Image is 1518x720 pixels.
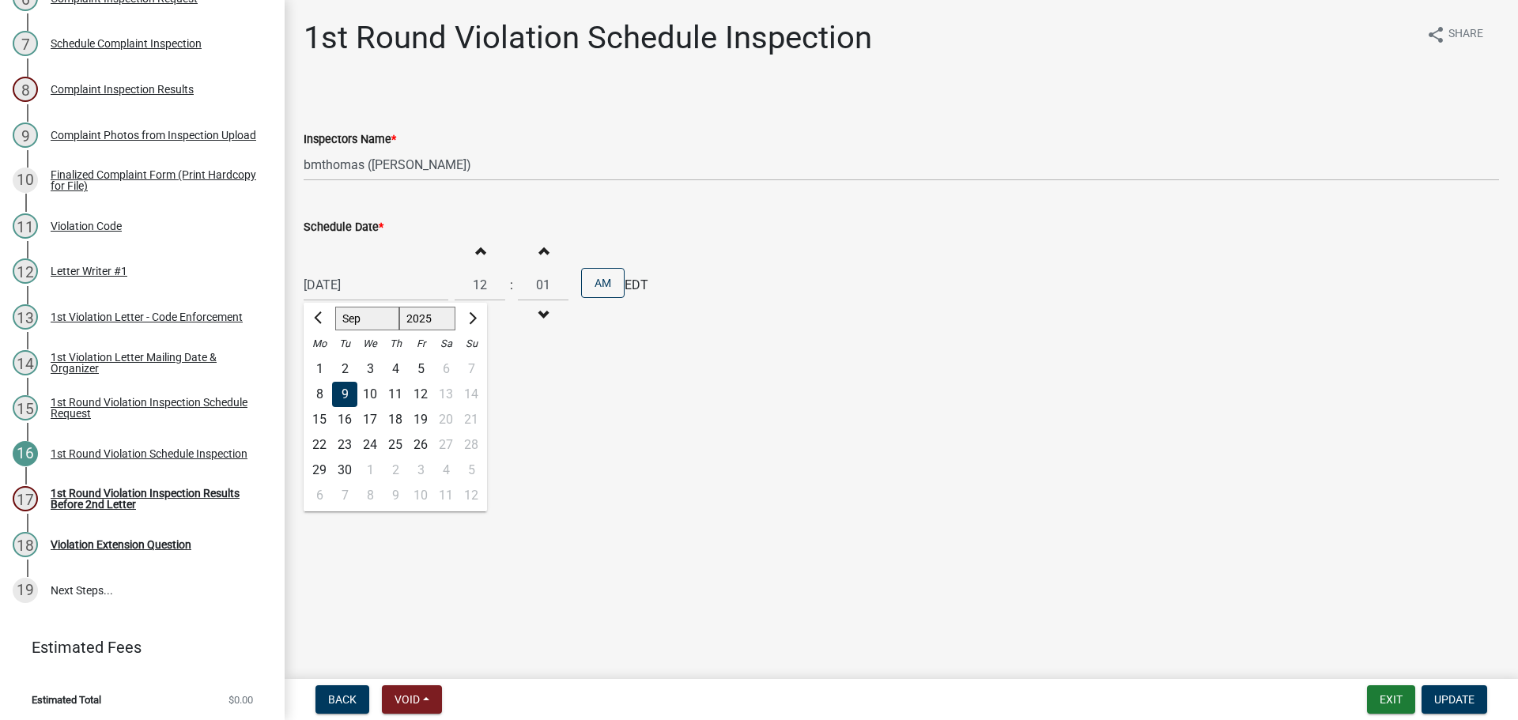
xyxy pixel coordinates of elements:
div: 12 [408,382,433,407]
div: 1st Violation Letter Mailing Date & Organizer [51,352,259,374]
div: 8 [307,382,332,407]
div: 1 [307,356,332,382]
div: Tuesday, September 2, 2025 [332,356,357,382]
h1: 1st Round Violation Schedule Inspection [304,19,872,57]
div: Thursday, September 4, 2025 [383,356,408,382]
div: We [357,331,383,356]
button: AM [581,268,625,298]
select: Select year [399,307,456,330]
div: Complaint Inspection Results [51,84,194,95]
div: Tuesday, September 16, 2025 [332,407,357,432]
button: Next month [462,306,481,331]
div: Thursday, September 25, 2025 [383,432,408,458]
div: 1st Violation Letter - Code Enforcement [51,311,243,322]
div: Friday, October 3, 2025 [408,458,433,483]
div: Wednesday, September 10, 2025 [357,382,383,407]
button: Previous month [310,306,329,331]
button: Back [315,685,369,714]
i: share [1426,25,1445,44]
span: EDT [625,276,648,295]
div: Finalized Complaint Form (Print Hardcopy for File) [51,169,259,191]
div: : [505,276,518,295]
div: Monday, September 22, 2025 [307,432,332,458]
div: Monday, September 8, 2025 [307,382,332,407]
a: Estimated Fees [13,631,259,663]
div: 1st Round Violation Inspection Results Before 2nd Letter [51,488,259,510]
div: Sa [433,331,459,356]
select: Select month [335,307,399,330]
div: 18 [13,532,38,557]
div: Wednesday, September 3, 2025 [357,356,383,382]
div: 12 [13,258,38,284]
div: 8 [357,483,383,508]
div: Tuesday, October 7, 2025 [332,483,357,508]
div: 29 [307,458,332,483]
div: Tu [332,331,357,356]
div: 24 [357,432,383,458]
div: 16 [332,407,357,432]
div: Thursday, September 18, 2025 [383,407,408,432]
button: Update [1422,685,1487,714]
span: Share [1448,25,1483,44]
div: Wednesday, October 8, 2025 [357,483,383,508]
div: 1st Round Violation Schedule Inspection [51,448,247,459]
span: Void [395,693,420,706]
input: Minutes [518,269,568,301]
span: Update [1434,693,1475,706]
div: Thursday, October 9, 2025 [383,483,408,508]
div: 9 [332,382,357,407]
div: 11 [383,382,408,407]
div: 10 [408,483,433,508]
div: 19 [13,578,38,603]
div: Friday, September 26, 2025 [408,432,433,458]
label: Inspectors Name [304,134,396,145]
div: Friday, September 19, 2025 [408,407,433,432]
div: Letter Writer #1 [51,266,127,277]
div: 10 [13,168,38,193]
div: 9 [383,483,408,508]
div: 17 [13,486,38,511]
div: 22 [307,432,332,458]
div: 11 [13,213,38,239]
div: Tuesday, September 30, 2025 [332,458,357,483]
div: 19 [408,407,433,432]
div: Wednesday, September 24, 2025 [357,432,383,458]
div: 17 [357,407,383,432]
div: 25 [383,432,408,458]
div: Wednesday, October 1, 2025 [357,458,383,483]
div: 2 [383,458,408,483]
div: 5 [408,356,433,382]
div: Monday, September 1, 2025 [307,356,332,382]
div: Complaint Photos from Inspection Upload [51,130,256,141]
div: 14 [13,350,38,375]
div: Violation Extension Question [51,539,191,550]
div: Schedule Complaint Inspection [51,38,202,49]
div: 6 [307,483,332,508]
div: 10 [357,382,383,407]
div: 7 [332,483,357,508]
div: 8 [13,77,38,102]
div: Fr [408,331,433,356]
div: 23 [332,432,357,458]
div: Su [459,331,484,356]
button: shareShare [1414,19,1496,50]
div: Friday, September 12, 2025 [408,382,433,407]
div: 1st Round Violation Inspection Schedule Request [51,397,259,419]
div: Thursday, October 2, 2025 [383,458,408,483]
span: Back [328,693,357,706]
div: Friday, September 5, 2025 [408,356,433,382]
button: Exit [1367,685,1415,714]
div: 2 [332,356,357,382]
div: 16 [13,441,38,466]
input: Hours [455,269,505,301]
div: Violation Code [51,221,122,232]
div: 26 [408,432,433,458]
div: 3 [408,458,433,483]
div: 15 [13,395,38,420]
div: Th [383,331,408,356]
div: 30 [332,458,357,483]
div: Monday, October 6, 2025 [307,483,332,508]
div: 15 [307,407,332,432]
div: Tuesday, September 9, 2025 [332,382,357,407]
div: Mo [307,331,332,356]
